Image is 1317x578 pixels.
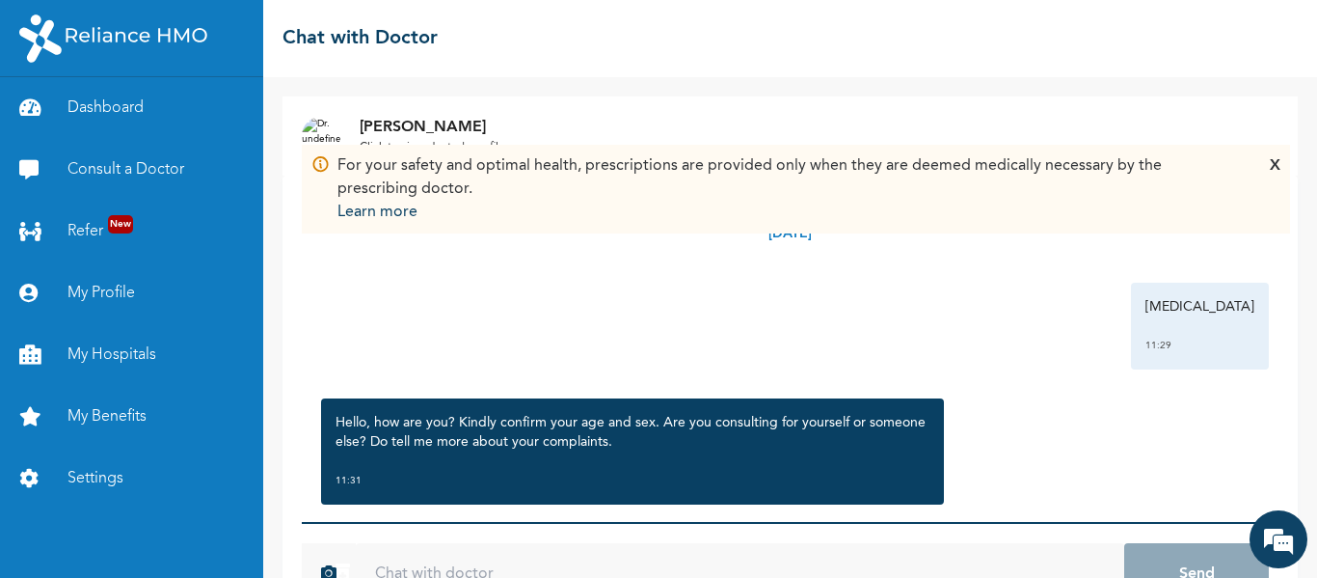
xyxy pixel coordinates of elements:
div: 11:31 [336,471,928,490]
div: 11:29 [1145,336,1254,355]
u: Click to view doctor's profile [360,142,505,153]
div: X [1270,154,1280,224]
p: Learn more [337,201,1241,224]
span: New [108,215,133,234]
img: RelianceHMO's Logo [19,14,207,63]
img: Dr. undefined` [302,117,340,155]
p: [MEDICAL_DATA] [1145,297,1254,317]
div: For your safety and optimal health, prescriptions are provided only when they are deemed medicall... [337,154,1241,224]
p: [DATE] [768,224,812,244]
h2: Chat with Doctor [282,24,438,53]
img: Info [311,154,330,174]
p: [PERSON_NAME] [360,116,505,139]
p: Hello, how are you? Kindly confirm your age and sex. Are you consulting for yourself or someone e... [336,413,928,452]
